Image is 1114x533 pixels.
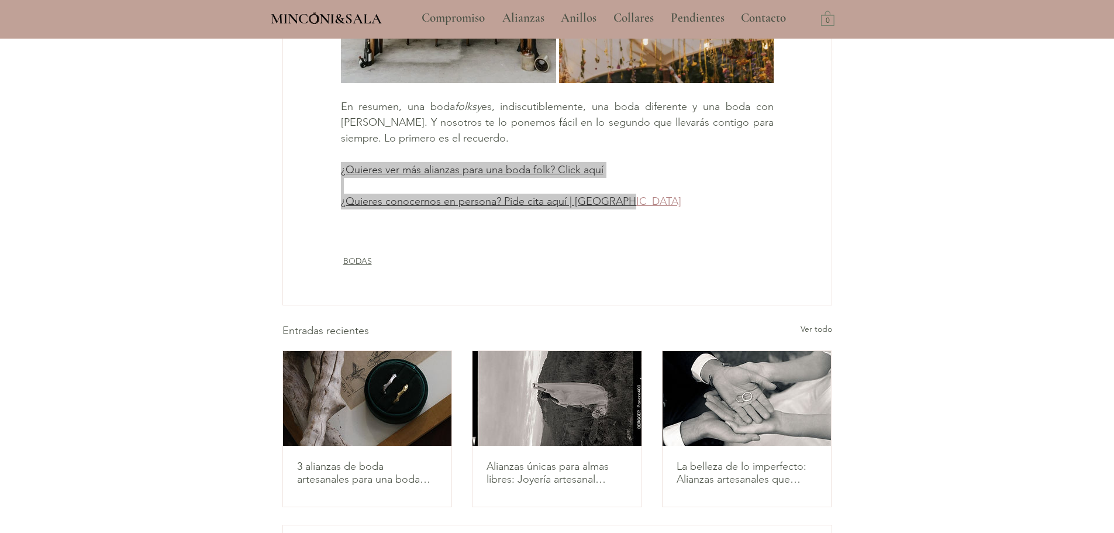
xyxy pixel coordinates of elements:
[416,4,491,33] p: Compromiso
[677,460,818,486] a: La belleza de lo imperfecto: Alianzas artesanales que cuentan una historia de amor
[552,4,605,33] a: Anillos
[662,4,732,33] a: Pendientes
[821,10,834,26] a: Carrito con 0 ítems
[271,8,382,27] a: MINCONI&SALA
[801,323,832,339] a: Ver todo
[341,100,777,145] span: es, indiscutiblemente, una boda diferente y una boda con [PERSON_NAME]. Y nosotros te lo ponemos ...
[826,17,830,25] text: 0
[341,195,681,208] a: ¿Quieres conocernos en persona? Pide cita aquí | [GEOGRAPHIC_DATA]
[605,4,662,33] a: Collares
[309,12,319,24] img: Minconi Sala
[665,4,730,33] p: Pendientes
[282,323,369,339] h2: Entradas recientes
[455,100,481,113] span: folksy
[663,351,832,446] img: La belleza de lo imperfecto: Alianzas artesanales que cuentan una historia de amor
[472,351,642,446] img: Alianzas únicas para almas libres: Joyería artesanal inspirada en la naturaleza
[735,4,792,33] p: Contacto
[341,253,774,270] ul: Post categories
[413,4,494,33] a: Compromiso
[608,4,660,33] p: Collares
[341,100,455,113] span: En resumen, una boda
[390,4,818,33] nav: Sitio
[496,4,550,33] p: Alianzas
[732,4,795,33] a: Contacto
[271,10,382,27] span: MINCONI&SALA
[283,351,452,446] img: 3 alianzas de boda artesanales para una boda Folk rock
[494,4,552,33] a: Alianzas
[341,163,603,176] a: ¿Quieres ver más alianzas para una boda folk? Click aquí
[555,4,602,33] p: Anillos
[487,460,627,486] a: Alianzas únicas para almas libres: Joyería artesanal inspirada en la naturaleza
[343,255,372,267] a: BODAS
[297,460,438,486] a: 3 alianzas de boda artesanales para una boda Folk rock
